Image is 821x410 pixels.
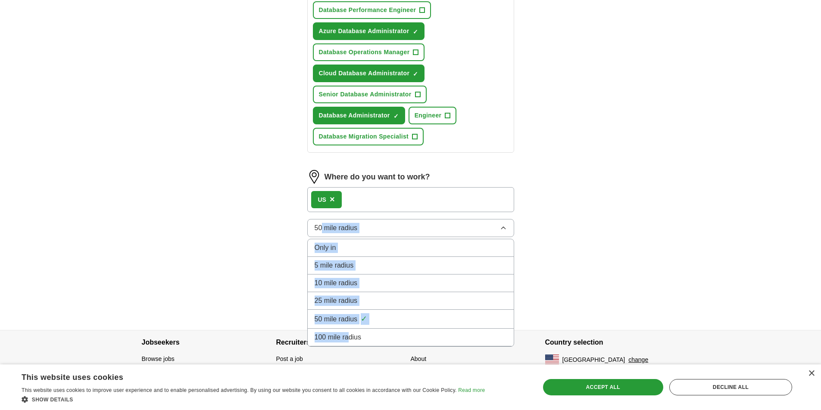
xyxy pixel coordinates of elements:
span: ✓ [361,313,367,325]
span: Database Performance Engineer [319,6,416,15]
button: Database Migration Specialist [313,128,424,145]
button: Database Operations Manager [313,43,425,61]
button: Database Administrator✓ [313,107,405,124]
div: US [318,195,326,204]
span: 50 mile radius [315,314,358,324]
span: 10 mile radius [315,278,358,288]
div: Accept all [543,379,663,395]
span: Database Operations Manager [319,48,410,57]
button: × [330,193,335,206]
span: ✓ [413,71,418,77]
div: Show details [22,395,485,404]
span: Azure Database Administrator [319,27,409,36]
div: This website uses cookies [22,370,463,382]
button: Senior Database Administrator [313,86,427,103]
button: Azure Database Administrator✓ [313,22,425,40]
span: Show details [32,397,73,403]
label: Where do you want to work? [325,171,430,183]
img: location.png [307,170,321,184]
button: 50 mile radius [307,219,514,237]
button: Database Performance Engineer [313,1,431,19]
span: [GEOGRAPHIC_DATA] [562,355,625,364]
a: Post a job [276,355,303,362]
span: Engineer [415,111,442,120]
button: change [628,355,648,364]
a: About [411,355,427,362]
a: Read more, opens a new window [458,387,485,393]
button: Cloud Database Administrator✓ [313,65,425,82]
span: Database Administrator [319,111,390,120]
span: This website uses cookies to improve user experience and to enable personalised advertising. By u... [22,387,457,393]
span: 50 mile radius [315,223,358,233]
span: Only in [315,243,336,253]
a: Browse jobs [142,355,175,362]
span: 5 mile radius [315,260,354,271]
div: Decline all [669,379,792,395]
span: Database Migration Specialist [319,132,409,141]
span: 25 mile radius [315,296,358,306]
span: ✓ [393,113,399,120]
span: Senior Database Administrator [319,90,412,99]
span: × [330,194,335,204]
span: 100 mile radius [315,332,362,342]
div: Close [808,370,815,377]
span: ✓ [413,28,418,35]
h4: Country selection [545,330,680,355]
img: US flag [545,355,559,365]
button: Engineer [409,107,457,124]
span: Cloud Database Administrator [319,69,410,78]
